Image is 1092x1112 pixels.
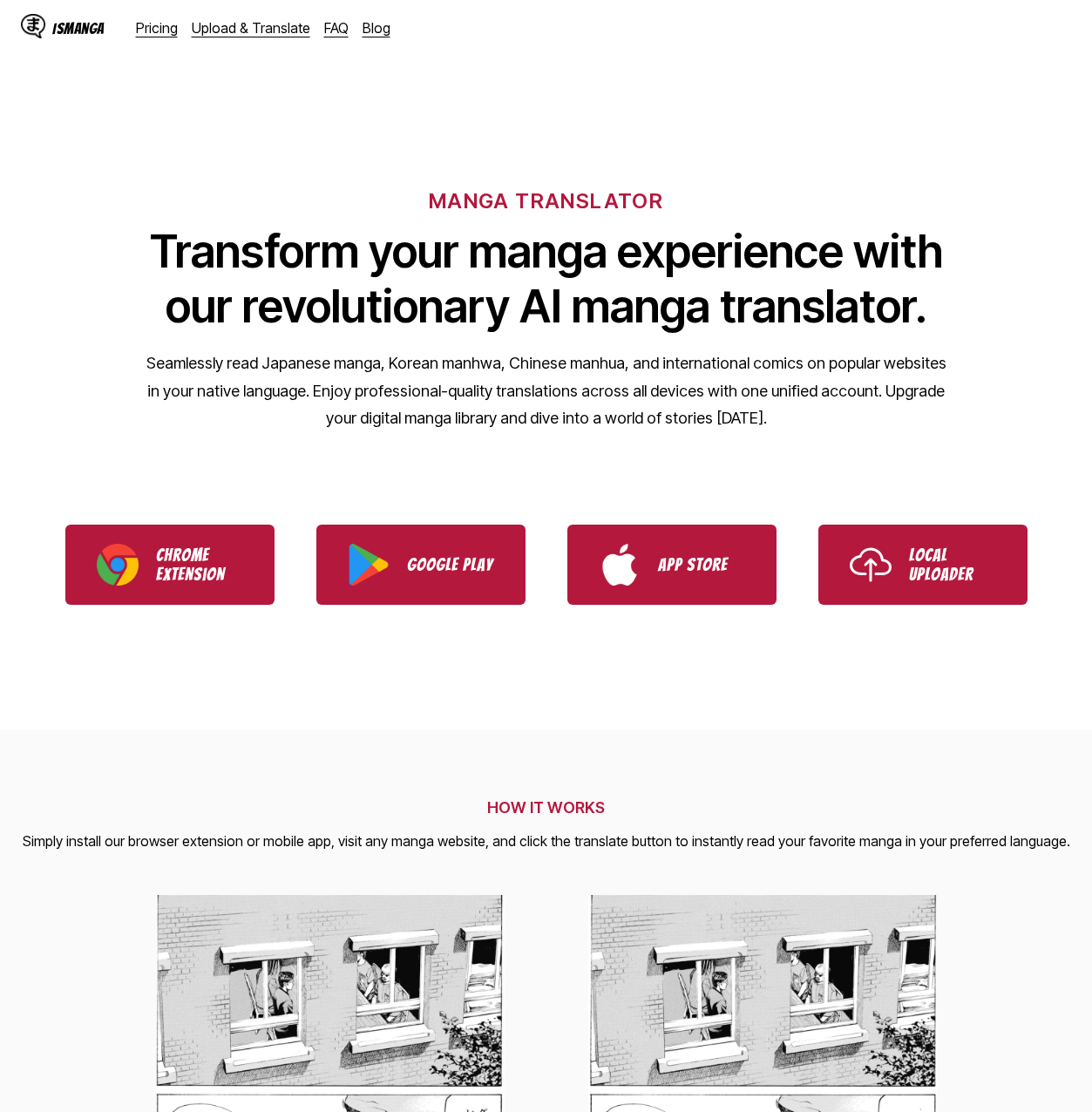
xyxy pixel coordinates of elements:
p: Chrome Extension [156,546,243,584]
img: Chrome logo [97,544,139,586]
h1: Transform your manga experience with our revolutionary AI manga translator. [146,224,947,334]
p: Local Uploader [909,546,996,584]
a: IsManga LogoIsManga [21,14,136,42]
img: IsManga Logo [21,14,45,38]
a: Download IsManga from Google Play [316,525,526,605]
a: Pricing [136,19,178,37]
a: Download IsManga Chrome Extension [65,525,275,605]
a: Blog [363,19,390,37]
img: Google Play logo [348,544,390,586]
img: Upload icon [850,544,892,586]
div: IsManga [52,20,105,37]
p: Seamlessly read Japanese manga, Korean manhwa, Chinese manhua, and international comics on popula... [146,349,947,432]
a: Upload & Translate [192,19,310,37]
h2: HOW IT WORKS [23,798,1070,817]
a: FAQ [324,19,349,37]
img: App Store logo [599,544,641,586]
h6: MANGA TRANSLATOR [429,188,663,214]
a: Download IsManga from App Store [567,525,777,605]
p: Google Play [407,555,494,574]
a: Use IsManga Local Uploader [818,525,1028,605]
p: Simply install our browser extension or mobile app, visit any manga website, and click the transl... [23,831,1070,853]
p: App Store [658,555,745,574]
